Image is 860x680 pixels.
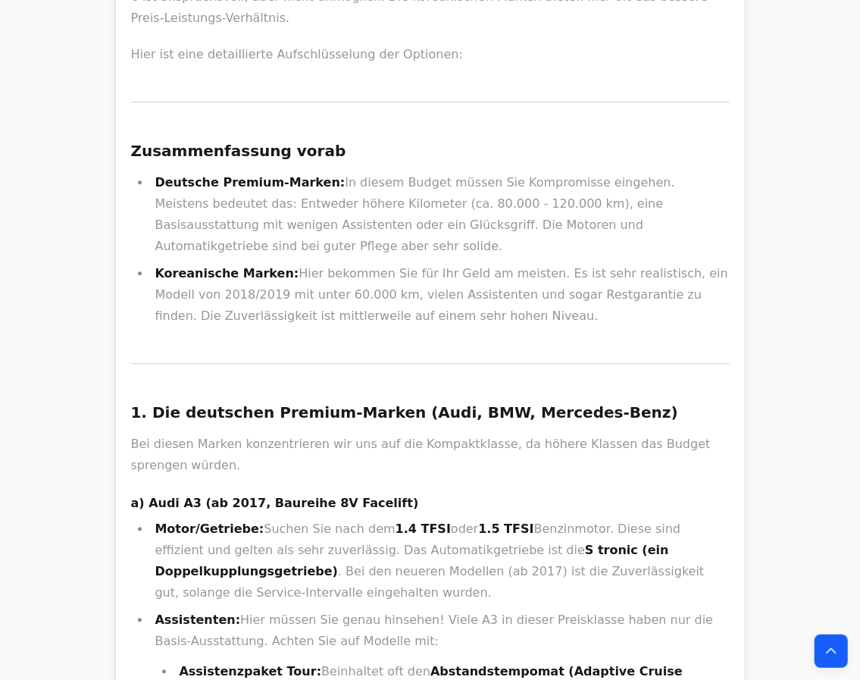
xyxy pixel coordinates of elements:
[151,519,730,603] li: Suchen Sie nach dem oder Benzinmotor. Diese sind effizient und gelten als sehr zuverlässig. Das A...
[815,635,848,668] button: Back to top
[155,175,346,190] strong: Deutsche Premium-Marken:
[131,400,730,425] h3: 1. Die deutschen Premium-Marken (Audi, BMW, Mercedes-Benz)
[155,266,299,280] strong: Koreanische Marken:
[131,44,730,65] p: Hier ist eine detaillierte Aufschlüsselung der Optionen:
[155,543,669,578] strong: S tronic (ein Doppelkupplungsgetriebe)
[478,522,533,536] strong: 1.5 TFSI
[180,664,322,678] strong: Assistenzpaket Tour:
[131,434,730,476] p: Bei diesen Marken konzentrieren wir uns auf die Kompaktklasse, da höhere Klassen das Budget spren...
[155,613,241,627] strong: Assistenten:
[155,522,264,536] strong: Motor/Getriebe:
[151,263,730,327] li: Hier bekommen Sie für Ihr Geld am meisten. Es ist sehr realistisch, ein Modell von 2018/2019 mit ...
[131,139,730,163] h3: Zusammenfassung vorab
[151,172,730,257] li: In diesem Budget müssen Sie Kompromisse eingehen. Meistens bedeutet das: Entweder höhere Kilomete...
[131,496,419,510] strong: a) Audi A3 (ab 2017, Baureihe 8V Facelift)
[396,522,451,536] strong: 1.4 TFSI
